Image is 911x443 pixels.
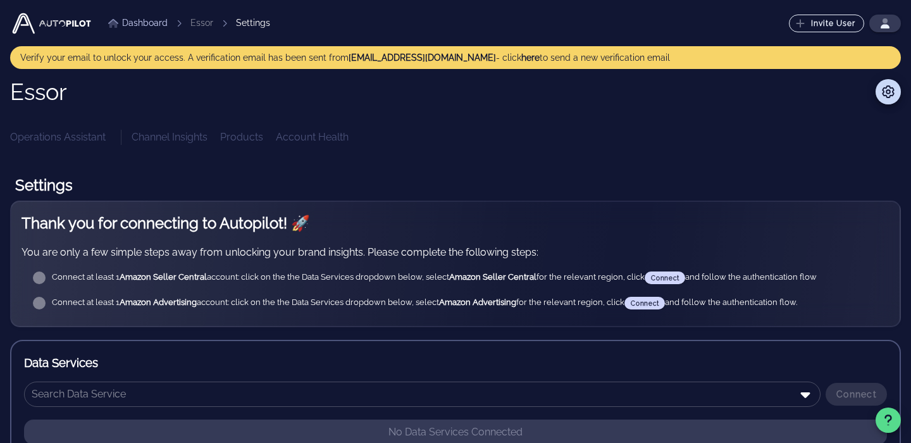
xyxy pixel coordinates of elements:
[236,16,270,30] div: Settings
[449,272,536,282] strong: Amazon Seller Central
[349,53,496,63] strong: [EMAIL_ADDRESS][DOMAIN_NAME]
[52,297,879,309] div: Connect at least 1 account: click on the the Data Services dropdown below, select for the relevan...
[32,384,795,404] input: Search Data Service
[876,408,901,433] button: Support
[798,18,856,28] span: Invite User
[22,212,889,235] h2: Thank you for connecting to Autopilot! 🚀
[10,11,93,36] img: Autopilot
[120,297,197,307] strong: Amazon Advertising
[10,170,901,201] h1: Settings
[120,272,207,282] strong: Amazon Seller Central
[52,271,879,284] div: Connect at least 1 account: click on the the Data Services dropdown below, select for the relevan...
[24,354,887,371] h3: Data Services
[20,51,891,64] div: Verify your email to unlock your access. A verification email has been sent from - click to send ...
[108,16,168,30] a: Dashboard
[22,245,889,260] p: You are only a few simple steps away from unlocking your brand insights. Please complete the foll...
[439,297,516,307] strong: Amazon Advertising
[10,79,67,104] h1: Essor
[521,51,540,64] button: here
[789,15,864,32] button: Invite User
